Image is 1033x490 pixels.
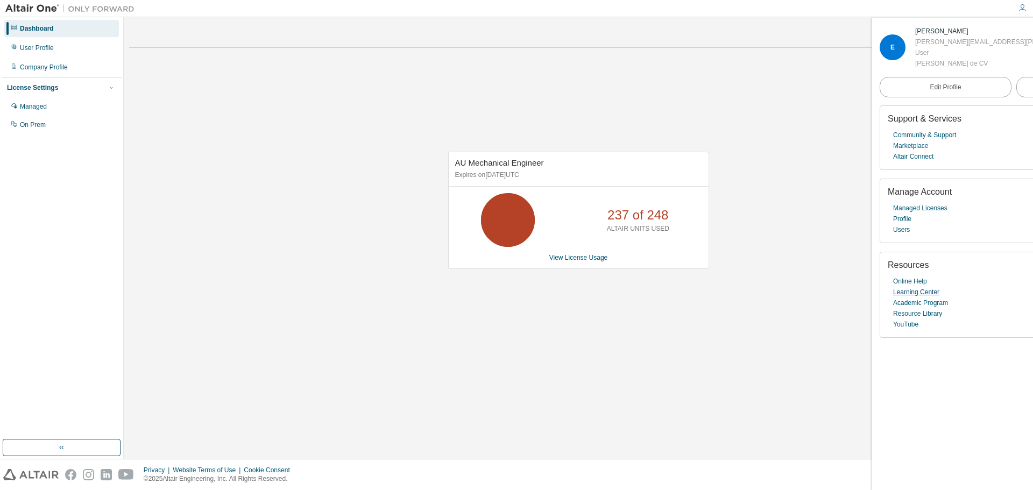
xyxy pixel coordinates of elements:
[455,171,699,180] p: Expires on [DATE] UTC
[890,44,895,51] span: E
[880,77,1011,97] a: Edit Profile
[101,469,112,480] img: linkedin.svg
[173,466,244,474] div: Website Terms of Use
[607,224,669,233] p: ALTAIR UNITS USED
[20,44,54,52] div: User Profile
[893,319,918,330] a: YouTube
[144,474,296,484] p: © 2025 Altair Engineering, Inc. All Rights Reserved.
[455,158,544,167] span: AU Mechanical Engineer
[20,120,46,129] div: On Prem
[893,203,947,214] a: Managed Licenses
[5,3,140,14] img: Altair One
[3,469,59,480] img: altair_logo.svg
[893,140,928,151] a: Marketplace
[893,224,910,235] a: Users
[893,297,948,308] a: Academic Program
[83,469,94,480] img: instagram.svg
[20,24,54,33] div: Dashboard
[20,63,68,72] div: Company Profile
[930,83,961,91] span: Edit Profile
[144,466,173,474] div: Privacy
[893,308,942,319] a: Resource Library
[893,287,939,297] a: Learning Center
[244,466,296,474] div: Cookie Consent
[893,214,911,224] a: Profile
[549,254,608,261] a: View License Usage
[118,469,134,480] img: youtube.svg
[893,151,933,162] a: Altair Connect
[888,260,929,269] span: Resources
[7,83,58,92] div: License Settings
[888,187,952,196] span: Manage Account
[893,130,956,140] a: Community & Support
[893,276,927,287] a: Online Help
[65,469,76,480] img: facebook.svg
[888,114,961,123] span: Support & Services
[607,206,668,224] p: 237 of 248
[20,102,47,111] div: Managed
